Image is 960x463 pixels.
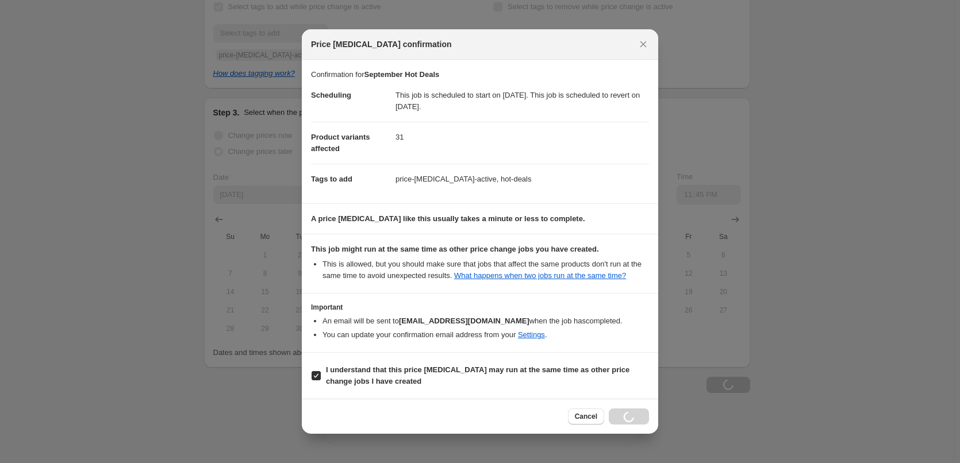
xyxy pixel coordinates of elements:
[364,70,439,79] b: September Hot Deals
[568,408,604,425] button: Cancel
[322,329,649,341] li: You can update your confirmation email address from your .
[311,245,599,253] b: This job might run at the same time as other price change jobs you have created.
[395,80,649,122] dd: This job is scheduled to start on [DATE]. This job is scheduled to revert on [DATE].
[395,122,649,152] dd: 31
[635,36,651,52] button: Close
[311,91,351,99] span: Scheduling
[311,69,649,80] p: Confirmation for
[518,330,545,339] a: Settings
[311,133,370,153] span: Product variants affected
[399,317,529,325] b: [EMAIL_ADDRESS][DOMAIN_NAME]
[575,412,597,421] span: Cancel
[311,38,452,50] span: Price [MEDICAL_DATA] confirmation
[326,365,629,385] b: I understand that this price [MEDICAL_DATA] may run at the same time as other price change jobs I...
[311,303,649,312] h3: Important
[311,175,352,183] span: Tags to add
[322,315,649,327] li: An email will be sent to when the job has completed .
[311,214,585,223] b: A price [MEDICAL_DATA] like this usually takes a minute or less to complete.
[322,258,649,281] li: This is allowed, but you should make sure that jobs that affect the same products don ' t run at ...
[395,164,649,194] dd: price-[MEDICAL_DATA]-active, hot-deals
[454,271,626,280] a: What happens when two jobs run at the same time?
